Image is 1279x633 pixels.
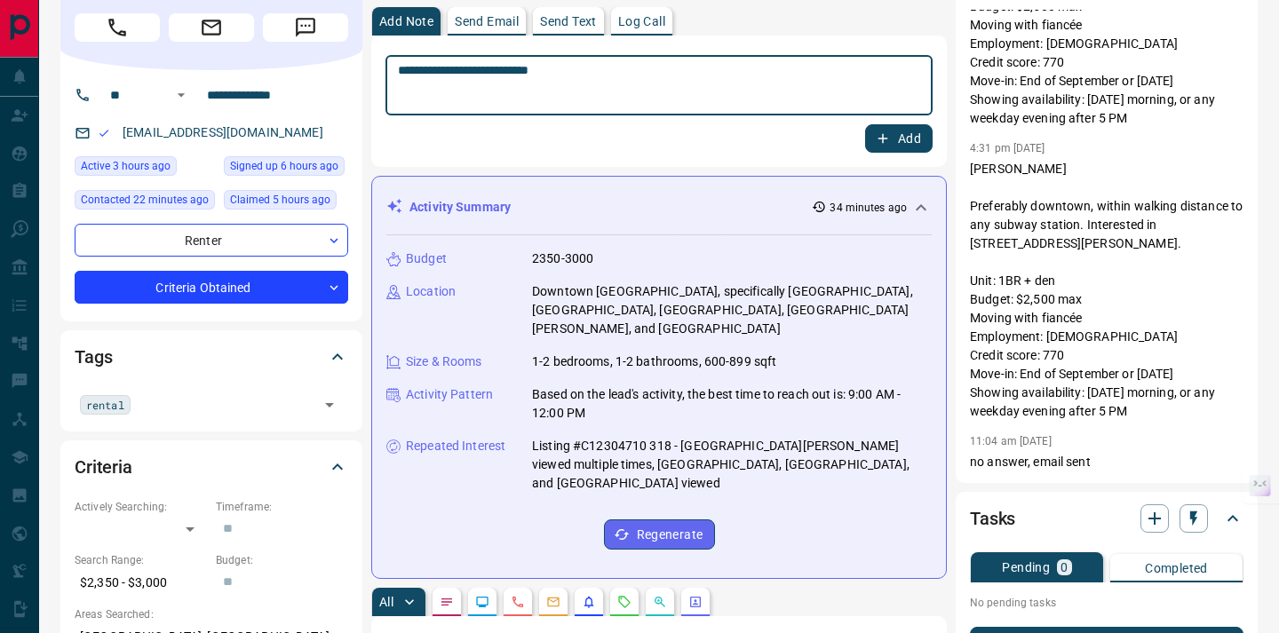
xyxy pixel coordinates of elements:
p: 0 [1061,561,1068,574]
p: Listing #C12304710 318 - [GEOGRAPHIC_DATA][PERSON_NAME] viewed multiple times, [GEOGRAPHIC_DATA],... [532,437,932,493]
svg: Calls [511,595,525,609]
span: Message [263,13,348,42]
p: no answer, email sent [970,453,1243,471]
div: Mon Aug 18 2025 [224,190,348,215]
button: Regenerate [604,519,715,550]
p: Timeframe: [216,499,348,515]
div: Tags [75,336,348,378]
button: Open [317,392,342,417]
p: Pending [1002,561,1050,574]
p: Activity Pattern [406,385,493,404]
p: Completed [1145,562,1208,574]
p: 4:31 pm [DATE] [970,142,1045,154]
p: All [379,596,393,608]
p: Add Note [379,15,433,28]
p: 34 minutes ago [830,200,907,216]
p: Areas Searched: [75,606,348,622]
svg: Opportunities [653,595,667,609]
button: Add [865,124,933,153]
p: 11:04 am [DATE] [970,435,1052,447]
p: Budget [406,249,447,268]
div: Activity Summary34 minutes ago [386,191,932,224]
span: Call [75,13,160,42]
span: Signed up 6 hours ago [230,157,338,175]
svg: Listing Alerts [582,595,596,609]
p: [PERSON_NAME] Preferably downtown, within walking distance to any subway station. Interested in [... [970,160,1243,421]
p: Budget: [216,552,348,568]
svg: Notes [440,595,454,609]
p: Actively Searching: [75,499,207,515]
h2: Criteria [75,453,132,481]
p: Location [406,282,456,301]
p: $2,350 - $3,000 [75,568,207,597]
svg: Agent Actions [688,595,703,609]
svg: Lead Browsing Activity [475,595,489,609]
p: 2350-3000 [532,249,593,268]
svg: Emails [546,595,560,609]
p: Repeated Interest [406,437,505,455]
h2: Tags [75,343,112,371]
p: 1-2 bedrooms, 1-2 bathrooms, 600-899 sqft [532,352,776,371]
span: Active 3 hours ago [81,157,171,175]
p: Search Range: [75,552,207,568]
span: rental [86,396,124,414]
span: Claimed 5 hours ago [230,191,330,209]
p: Send Text [540,15,597,28]
button: Open [171,84,192,106]
div: Tasks [970,497,1243,540]
div: Mon Aug 18 2025 [75,190,215,215]
div: Renter [75,224,348,257]
p: Based on the lead's activity, the best time to reach out is: 9:00 AM - 12:00 PM [532,385,932,423]
p: Size & Rooms [406,352,482,371]
span: Contacted 22 minutes ago [81,191,209,209]
div: Mon Aug 18 2025 [75,156,215,181]
svg: Email Valid [98,127,110,139]
p: No pending tasks [970,589,1243,616]
a: [EMAIL_ADDRESS][DOMAIN_NAME] [123,125,323,139]
p: Send Email [455,15,519,28]
p: Activity Summary [409,198,511,217]
p: Downtown [GEOGRAPHIC_DATA], specifically [GEOGRAPHIC_DATA], [GEOGRAPHIC_DATA], [GEOGRAPHIC_DATA],... [532,282,932,338]
svg: Requests [617,595,632,609]
div: Criteria Obtained [75,271,348,304]
div: Mon Aug 18 2025 [224,156,348,181]
h2: Tasks [970,504,1015,533]
div: Criteria [75,446,348,488]
p: Log Call [618,15,665,28]
span: Email [169,13,254,42]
